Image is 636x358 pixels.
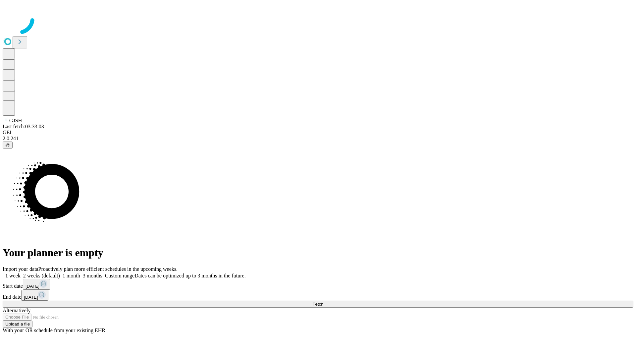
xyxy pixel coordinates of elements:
[23,279,50,290] button: [DATE]
[83,273,102,278] span: 3 months
[3,308,30,313] span: Alternatively
[3,124,44,129] span: Last fetch: 03:33:03
[3,247,633,259] h1: Your planner is empty
[21,290,48,301] button: [DATE]
[26,284,39,289] span: [DATE]
[38,266,178,272] span: Proactively plan more efficient schedules in the upcoming weeks.
[134,273,245,278] span: Dates can be optimized up to 3 months in the future.
[3,130,633,136] div: GEI
[23,273,60,278] span: 2 weeks (default)
[3,328,105,333] span: With your OR schedule from your existing EHR
[3,321,32,328] button: Upload a file
[3,142,13,149] button: @
[63,273,80,278] span: 1 month
[3,279,633,290] div: Start date
[5,143,10,148] span: @
[24,295,38,300] span: [DATE]
[3,266,38,272] span: Import your data
[105,273,134,278] span: Custom range
[3,136,633,142] div: 2.0.241
[312,302,323,307] span: Fetch
[9,118,22,123] span: GJSH
[3,301,633,308] button: Fetch
[3,290,633,301] div: End date
[5,273,21,278] span: 1 week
